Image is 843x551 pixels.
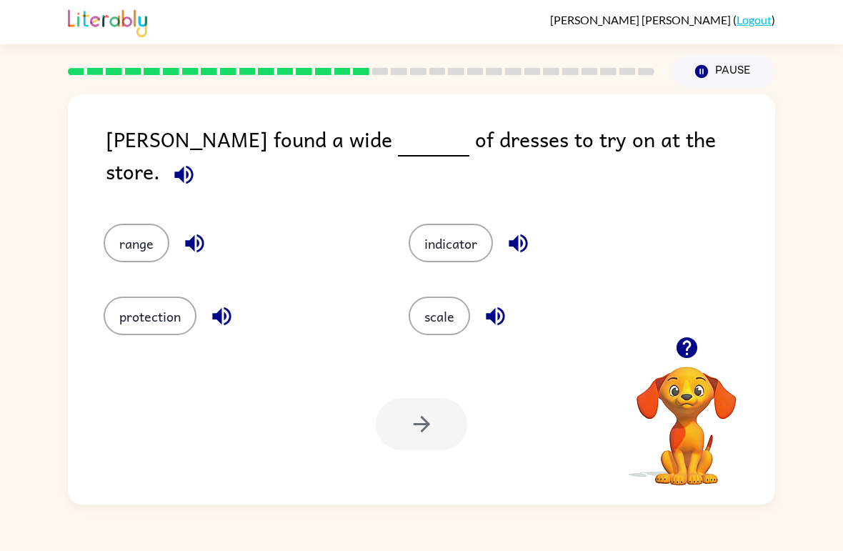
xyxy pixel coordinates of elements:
button: range [104,224,169,262]
a: Logout [737,13,772,26]
button: indicator [409,224,493,262]
button: protection [104,297,196,335]
span: [PERSON_NAME] [PERSON_NAME] [550,13,733,26]
button: scale [409,297,470,335]
div: [PERSON_NAME] found a wide of dresses to try on at the store. [106,123,775,195]
button: Pause [672,55,775,88]
video: Your browser must support playing .mp4 files to use Literably. Please try using another browser. [615,344,758,487]
div: ( ) [550,13,775,26]
img: Literably [68,6,147,37]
